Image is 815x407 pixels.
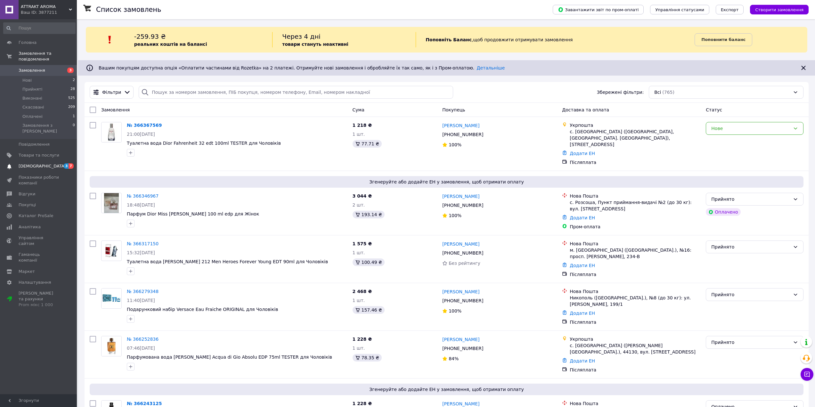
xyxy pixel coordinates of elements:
[127,241,159,246] a: № 366317150
[102,289,121,308] img: Фото товару
[750,5,809,14] button: Створити замовлення
[104,193,119,213] img: Фото товару
[695,33,752,46] a: Поповнити баланс
[570,367,701,373] div: Післяплата
[570,122,701,128] div: Укрпошта
[101,107,130,112] span: Замовлення
[449,213,461,218] span: 100%
[22,104,44,110] span: Скасовані
[127,123,162,128] a: № 366367569
[570,311,595,316] a: Додати ЕН
[562,107,609,112] span: Доставка та оплата
[19,163,66,169] span: [DEMOGRAPHIC_DATA]
[127,250,155,255] span: 15:32[DATE]
[19,175,59,186] span: Показники роботи компанії
[416,32,695,47] div: , щоб продовжити отримувати замовлення
[570,288,701,295] div: Нова Пошта
[102,89,121,95] span: Фільтри
[353,258,385,266] div: 100.49 ₴
[19,280,51,285] span: Налаштування
[19,51,77,62] span: Замовлення та повідомлення
[744,7,809,12] a: Створити замовлення
[353,289,372,294] span: 2 468 ₴
[19,290,59,308] span: [PERSON_NAME] та рахунки
[127,307,278,312] a: Подарунковий набір Versace Eau Fraiche ORIGINAL для Чоловіків
[127,337,159,342] a: № 366252836
[99,65,505,70] span: Вашим покупцям доступна опція «Оплатити частинами від Rozetka» на 2 платежі. Отримуйте нові замов...
[19,191,35,197] span: Відгуки
[353,306,385,314] div: 157.46 ₴
[19,213,53,219] span: Каталог ProSale
[101,240,122,261] a: Фото товару
[477,65,505,70] a: Детальніше
[711,243,790,250] div: Прийнято
[19,302,59,308] div: Prom мікс 1 000
[19,68,45,73] span: Замовлення
[426,37,472,42] b: Поповніть Баланс
[101,122,122,142] a: Фото товару
[127,259,328,264] a: Туалетна вода [PERSON_NAME] 212 Men Heroes Forever Young EDT 90ml для Чоловіків
[442,241,479,247] a: [PERSON_NAME]
[570,199,701,212] div: с. Розсоша, Пункт приймання-видачі №2 (до 30 кг): вул. [STREET_ADDRESS]
[449,356,459,361] span: 84%
[353,202,365,208] span: 2 шт.
[353,211,385,218] div: 193.14 ₴
[441,248,485,257] div: [PHONE_NUMBER]
[127,211,259,216] span: Парфум Dior Miss [PERSON_NAME] 100 ml edp для Жінок
[442,122,479,129] a: [PERSON_NAME]
[73,77,75,83] span: 2
[597,89,644,95] span: Збережені фільтри:
[570,240,701,247] div: Нова Пошта
[92,386,801,393] span: Згенеруйте або додайте ЕН у замовлення, щоб отримати оплату
[127,298,155,303] span: 11:40[DATE]
[655,7,704,12] span: Управління статусами
[570,400,701,407] div: Нова Пошта
[105,35,115,45] img: :exclamation:
[353,354,382,362] div: 78.35 ₴
[353,250,365,255] span: 1 шт.
[801,368,813,381] button: Чат з покупцем
[353,401,372,406] span: 1 228 ₴
[127,401,162,406] a: № 366243125
[441,296,485,305] div: [PHONE_NUMBER]
[101,288,122,309] a: Фото товару
[19,40,37,45] span: Головна
[353,298,365,303] span: 1 шт.
[101,193,122,213] a: Фото товару
[19,269,35,274] span: Маркет
[67,68,74,73] span: 3
[68,95,75,101] span: 525
[282,42,348,47] b: товари стануть неактивні
[441,201,485,210] div: [PHONE_NUMBER]
[134,42,207,47] b: реальних коштів на балансі
[442,107,465,112] span: Покупець
[553,5,644,14] button: Завантажити звіт по пром-оплаті
[716,5,744,14] button: Експорт
[127,132,155,137] span: 21:00[DATE]
[127,193,159,199] a: № 366346967
[442,289,479,295] a: [PERSON_NAME]
[353,346,365,351] span: 1 шт.
[353,193,372,199] span: 3 044 ₴
[19,202,36,208] span: Покупці
[69,163,74,169] span: 7
[21,4,69,10] span: ATTRAKT AROMA
[570,159,701,166] div: Післяплата
[3,22,76,34] input: Пошук
[449,261,480,266] span: Без рейтингу
[711,339,790,346] div: Прийнято
[73,114,75,119] span: 1
[127,141,281,146] span: Туалетна вода Dior Fahrenheit 32 edt 100ml TESTER для Чоловіків
[570,193,701,199] div: Нова Пошта
[353,140,382,148] div: 77.71 ₴
[22,77,32,83] span: Нові
[570,215,595,220] a: Додати ЕН
[442,336,479,343] a: [PERSON_NAME]
[19,252,59,263] span: Гаманець компанії
[441,130,485,139] div: [PHONE_NUMBER]
[662,90,674,95] span: (765)
[19,224,41,230] span: Аналітика
[22,95,42,101] span: Виконані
